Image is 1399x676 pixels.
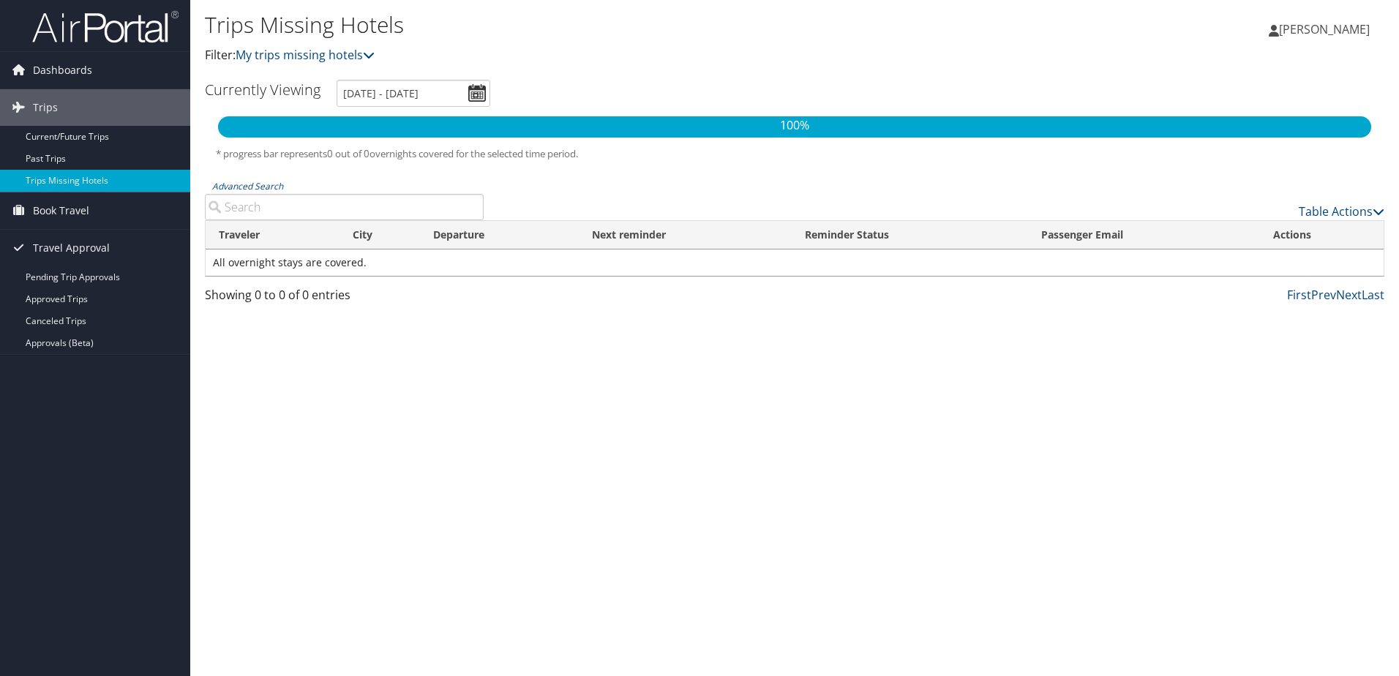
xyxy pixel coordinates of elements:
[579,221,792,249] th: Next reminder
[32,10,179,44] img: airportal-logo.png
[236,47,375,63] a: My trips missing hotels
[327,147,370,160] span: 0 out of 0
[337,80,490,107] input: [DATE] - [DATE]
[1336,287,1362,303] a: Next
[340,221,420,249] th: City: activate to sort column ascending
[1260,221,1384,249] th: Actions
[212,180,283,192] a: Advanced Search
[1299,203,1384,219] a: Table Actions
[33,230,110,266] span: Travel Approval
[205,194,484,220] input: Advanced Search
[33,89,58,126] span: Trips
[206,249,1384,276] td: All overnight stays are covered.
[206,221,340,249] th: Traveler: activate to sort column ascending
[216,147,1373,161] h5: * progress bar represents overnights covered for the selected time period.
[792,221,1029,249] th: Reminder Status
[33,52,92,89] span: Dashboards
[218,116,1371,135] p: 100%
[205,286,484,311] div: Showing 0 to 0 of 0 entries
[1279,21,1370,37] span: [PERSON_NAME]
[205,46,991,65] p: Filter:
[1311,287,1336,303] a: Prev
[420,221,579,249] th: Departure: activate to sort column descending
[205,80,320,99] h3: Currently Viewing
[1287,287,1311,303] a: First
[1269,7,1384,51] a: [PERSON_NAME]
[33,192,89,229] span: Book Travel
[205,10,991,40] h1: Trips Missing Hotels
[1362,287,1384,303] a: Last
[1028,221,1260,249] th: Passenger Email: activate to sort column ascending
